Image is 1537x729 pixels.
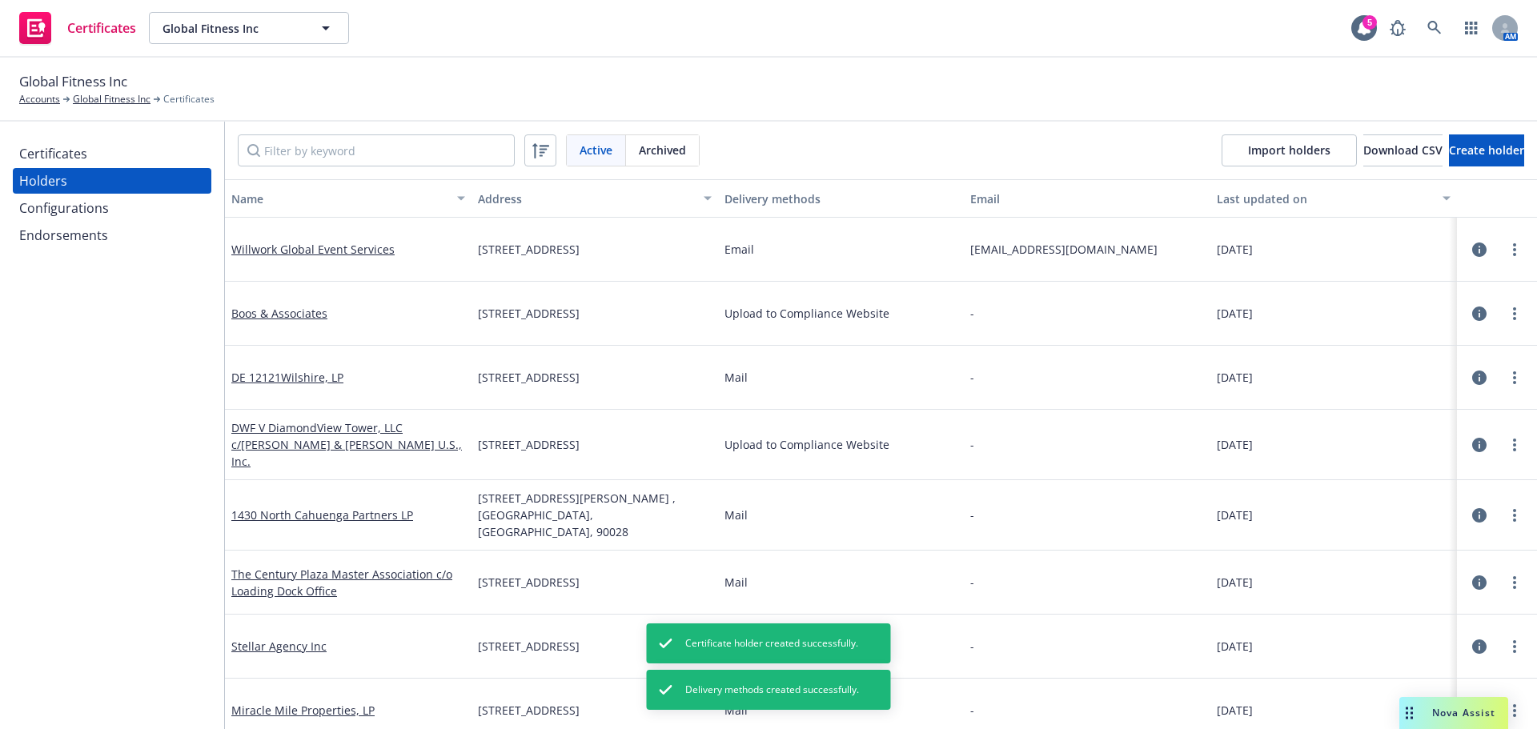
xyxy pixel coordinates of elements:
span: [STREET_ADDRESS] [478,305,580,322]
a: Endorsements [13,222,211,248]
div: [DATE] [1217,507,1451,523]
a: Boos & Associates [231,306,327,321]
a: Accounts [19,92,60,106]
a: Search [1419,12,1451,44]
a: Global Fitness Inc [73,92,150,106]
div: [DATE] [1217,305,1451,322]
input: Filter by keyword [238,134,515,166]
div: Upload to Compliance Website [724,436,958,453]
a: more [1505,304,1524,323]
span: [STREET_ADDRESS] [478,241,580,258]
button: Delivery methods [718,179,965,218]
a: Import holders [1222,134,1357,166]
div: Name [231,190,447,207]
button: Download CSV [1363,134,1443,166]
div: Address [478,190,694,207]
span: [STREET_ADDRESS] [478,702,580,719]
div: Mail [724,369,958,386]
button: Create holder [1449,134,1524,166]
a: more [1505,240,1524,259]
div: Email [970,190,1204,207]
a: Switch app [1455,12,1487,44]
span: Import holders [1248,142,1330,158]
a: 1430 North Cahuenga Partners LP [231,507,413,523]
div: Endorsements [19,222,108,248]
span: Archived [639,142,686,158]
a: Certificates [13,141,211,166]
a: more [1505,637,1524,656]
a: more [1505,506,1524,525]
div: - [970,638,974,655]
button: Nova Assist [1399,697,1508,729]
div: Upload to Compliance Website [724,305,958,322]
span: Active [580,142,612,158]
span: Global Fitness Inc [163,20,301,37]
span: Global Fitness Inc [19,71,127,92]
button: Last updated on [1210,179,1457,218]
a: more [1505,368,1524,387]
a: Holders [13,168,211,194]
span: [STREET_ADDRESS] [478,574,580,591]
span: Certificates [67,22,136,34]
div: - [970,436,974,453]
div: [DATE] [1217,369,1451,386]
div: Delivery methods [724,190,958,207]
a: more [1505,435,1524,455]
div: [DATE] [1217,702,1451,719]
span: Certificate holder created successfully. [685,636,858,651]
div: - [970,507,974,523]
a: Stellar Agency Inc [231,639,327,654]
a: Willwork Global Event Services [231,242,395,257]
div: - [970,702,974,719]
div: Mail [724,507,958,523]
span: Download CSV [1363,142,1443,158]
div: [DATE] [1217,638,1451,655]
span: [EMAIL_ADDRESS][DOMAIN_NAME] [970,241,1204,258]
a: DE 12121Wilshire, LP [231,370,343,385]
div: Configurations [19,195,109,221]
span: Certificates [163,92,215,106]
div: [DATE] [1217,574,1451,591]
a: Configurations [13,195,211,221]
div: Certificates [19,141,87,166]
div: Mail [724,574,958,591]
button: Email [964,179,1210,218]
button: Name [225,179,472,218]
div: 5 [1362,15,1377,30]
div: [DATE] [1217,241,1451,258]
span: Delivery methods created successfully. [685,683,859,697]
a: DWF V DiamondView Tower, LLC c/[PERSON_NAME] & [PERSON_NAME] U.S., Inc. [231,420,462,469]
div: [DATE] [1217,436,1451,453]
a: Certificates [13,6,142,50]
div: - [970,369,974,386]
div: Email [724,241,958,258]
a: more [1505,573,1524,592]
a: The Century Plaza Master Association c/o Loading Dock Office [231,567,452,599]
a: Report a Bug [1382,12,1414,44]
div: - [970,574,974,591]
div: Holders [19,168,67,194]
a: more [1505,701,1524,720]
div: Drag to move [1399,697,1419,729]
span: Create holder [1449,142,1524,158]
span: Nova Assist [1432,706,1495,719]
span: [STREET_ADDRESS][PERSON_NAME] , [GEOGRAPHIC_DATA], [GEOGRAPHIC_DATA], 90028 [478,490,712,540]
span: [STREET_ADDRESS] [478,436,580,453]
div: - [970,305,974,322]
span: [STREET_ADDRESS] [478,638,580,655]
button: Global Fitness Inc [149,12,349,44]
a: Miracle Mile Properties, LP [231,703,375,718]
span: [STREET_ADDRESS] [478,369,580,386]
button: Address [472,179,718,218]
div: Last updated on [1217,190,1433,207]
